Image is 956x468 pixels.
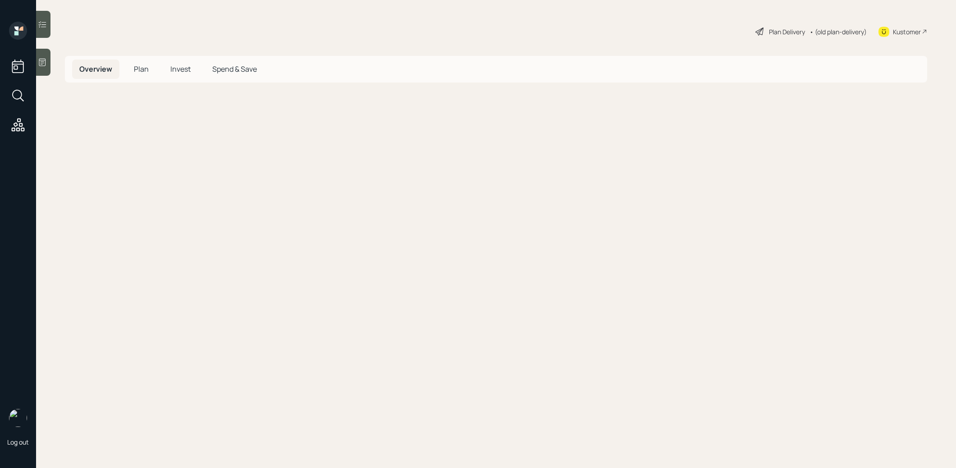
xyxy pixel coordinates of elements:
[9,409,27,427] img: treva-nostdahl-headshot.png
[134,64,149,74] span: Plan
[170,64,191,74] span: Invest
[79,64,112,74] span: Overview
[769,27,805,37] div: Plan Delivery
[212,64,257,74] span: Spend & Save
[893,27,921,37] div: Kustomer
[7,438,29,446] div: Log out
[810,27,867,37] div: • (old plan-delivery)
